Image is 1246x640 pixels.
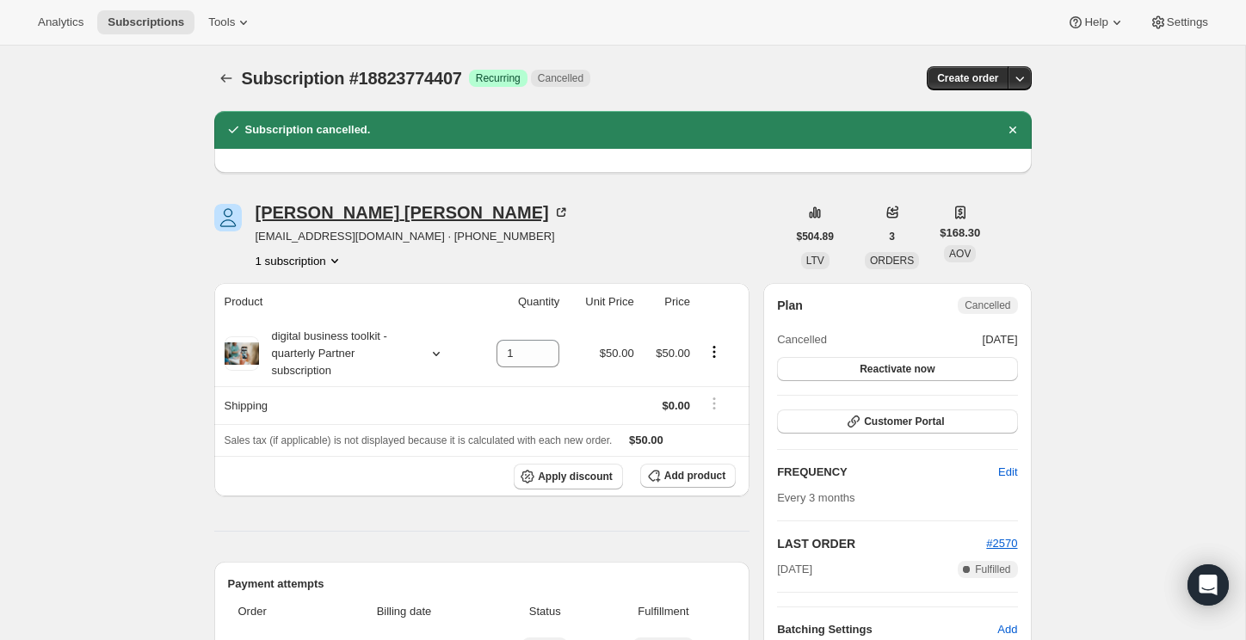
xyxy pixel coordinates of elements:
[777,297,803,314] h2: Plan
[870,255,914,267] span: ORDERS
[777,331,827,348] span: Cancelled
[214,204,242,231] span: Natasha Williams
[600,347,634,360] span: $50.00
[1187,564,1229,606] div: Open Intercom Messenger
[476,71,521,85] span: Recurring
[208,15,235,29] span: Tools
[949,248,971,260] span: AOV
[538,470,613,483] span: Apply discount
[28,10,94,34] button: Analytics
[259,328,414,379] div: digital business toolkit - quarterly Partner subscription
[38,15,83,29] span: Analytics
[777,561,812,578] span: [DATE]
[1084,15,1107,29] span: Help
[777,535,986,552] h2: LAST ORDER
[256,228,570,245] span: [EMAIL_ADDRESS][DOMAIN_NAME] · [PHONE_NUMBER]
[879,225,905,249] button: 3
[228,593,315,631] th: Order
[564,283,638,321] th: Unit Price
[214,66,238,90] button: Subscriptions
[777,491,854,504] span: Every 3 months
[1139,10,1218,34] button: Settings
[214,283,473,321] th: Product
[629,434,663,446] span: $50.00
[256,252,343,269] button: Product actions
[860,362,934,376] span: Reactivate now
[700,342,728,361] button: Product actions
[472,283,564,321] th: Quantity
[640,464,736,488] button: Add product
[601,603,725,620] span: Fulfillment
[797,230,834,243] span: $504.89
[965,298,1010,312] span: Cancelled
[927,66,1009,90] button: Create order
[786,225,844,249] button: $504.89
[998,464,1017,481] span: Edit
[97,10,194,34] button: Subscriptions
[986,537,1017,550] a: #2570
[777,464,998,481] h2: FREQUENCY
[664,469,725,483] span: Add product
[108,15,184,29] span: Subscriptions
[319,603,489,620] span: Billing date
[198,10,262,34] button: Tools
[639,283,695,321] th: Price
[983,331,1018,348] span: [DATE]
[256,204,570,221] div: [PERSON_NAME] [PERSON_NAME]
[975,563,1010,576] span: Fulfilled
[1001,118,1025,142] button: Dismiss notification
[514,464,623,489] button: Apply discount
[889,230,895,243] span: 3
[1167,15,1208,29] span: Settings
[214,386,473,424] th: Shipping
[499,603,591,620] span: Status
[997,621,1017,638] span: Add
[940,225,980,242] span: $168.30
[1057,10,1135,34] button: Help
[225,434,613,446] span: Sales tax (if applicable) is not displayed because it is calculated with each new order.
[656,347,690,360] span: $50.00
[662,399,690,412] span: $0.00
[806,255,824,267] span: LTV
[700,394,728,413] button: Shipping actions
[228,575,737,593] h2: Payment attempts
[245,121,371,138] h2: Subscription cancelled.
[937,71,998,85] span: Create order
[777,621,997,638] h6: Batching Settings
[538,71,583,85] span: Cancelled
[777,357,1017,381] button: Reactivate now
[986,535,1017,552] button: #2570
[777,409,1017,434] button: Customer Portal
[242,69,462,88] span: Subscription #18823774407
[988,458,1027,486] button: Edit
[864,415,944,428] span: Customer Portal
